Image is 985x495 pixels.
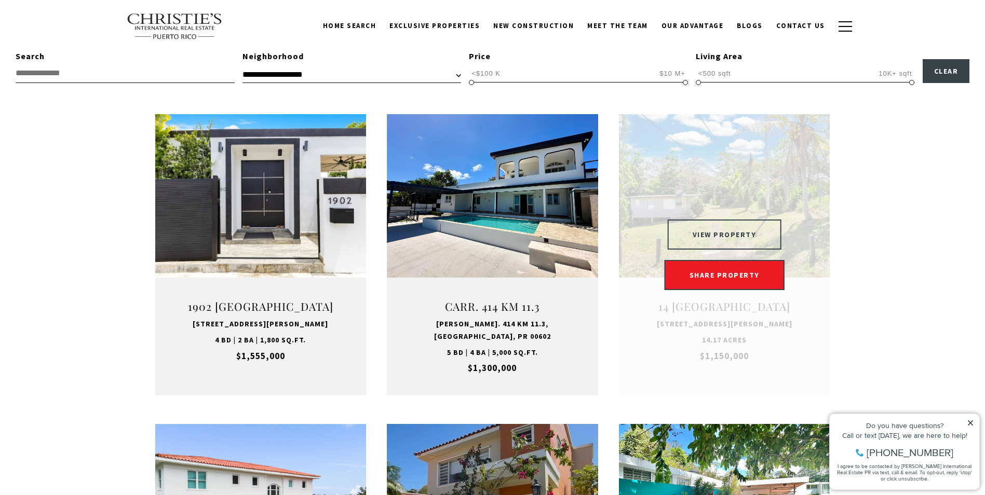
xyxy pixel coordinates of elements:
div: Do you have questions? [11,23,150,31]
span: I agree to be contacted by [PERSON_NAME] International Real Estate PR via text, call & email. To ... [13,64,148,84]
div: Price [469,50,688,63]
span: Blogs [737,21,763,30]
span: [PHONE_NUMBER] [43,49,129,59]
span: $10 M+ [657,68,688,78]
div: Living Area [696,50,915,63]
button: button [832,11,859,42]
span: <500 sqft [696,68,734,78]
div: Neighborhood [242,50,462,63]
button: VIEW PROPERTY [668,219,781,250]
a: Open this option [619,114,830,396]
a: Our Advantage [655,16,731,36]
div: Call or text [DATE], we are here to help! [11,33,150,40]
div: Search [16,50,235,63]
a: Exclusive Properties [383,16,487,36]
span: New Construction [493,21,574,30]
a: SHARE PROPERTY [665,260,785,290]
img: Christie's International Real Estate text transparent background [127,13,223,40]
a: Blogs [730,16,770,36]
button: Clear [923,59,970,83]
span: 10K+ sqft [876,68,914,78]
a: Home Search [316,16,383,36]
a: New Construction [487,16,581,36]
span: Our Advantage [662,21,724,30]
span: <$100 K [469,68,503,78]
a: Meet the Team [581,16,655,36]
span: Exclusive Properties [389,21,480,30]
a: VIEW PROPERTY [663,221,787,230]
span: Contact Us [776,21,825,30]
